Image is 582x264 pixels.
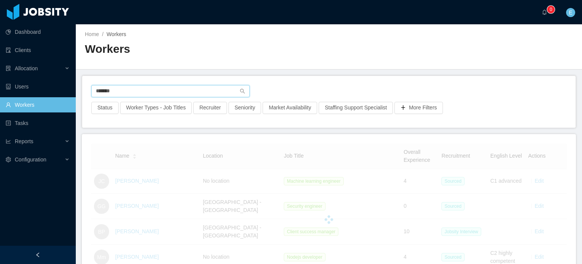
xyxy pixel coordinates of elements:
[6,115,70,131] a: icon: profileTasks
[15,138,33,144] span: Reports
[6,43,70,58] a: icon: auditClients
[6,139,11,144] i: icon: line-chart
[547,6,555,13] sup: 0
[106,31,126,37] span: Workers
[6,97,70,112] a: icon: userWorkers
[6,79,70,94] a: icon: robotUsers
[85,41,329,57] h2: Workers
[102,31,103,37] span: /
[240,89,245,94] i: icon: search
[6,66,11,71] i: icon: solution
[120,102,192,114] button: Worker Types - Job Titles
[6,24,70,40] a: icon: pie-chartDashboard
[569,8,572,17] span: E
[228,102,261,114] button: Seniority
[15,65,38,71] span: Allocation
[542,9,547,15] i: icon: bell
[319,102,393,114] button: Staffing Support Specialist
[394,102,443,114] button: icon: plusMore Filters
[193,102,227,114] button: Recruiter
[85,31,99,37] a: Home
[263,102,317,114] button: Market Availability
[6,157,11,162] i: icon: setting
[15,157,46,163] span: Configuration
[91,102,119,114] button: Status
